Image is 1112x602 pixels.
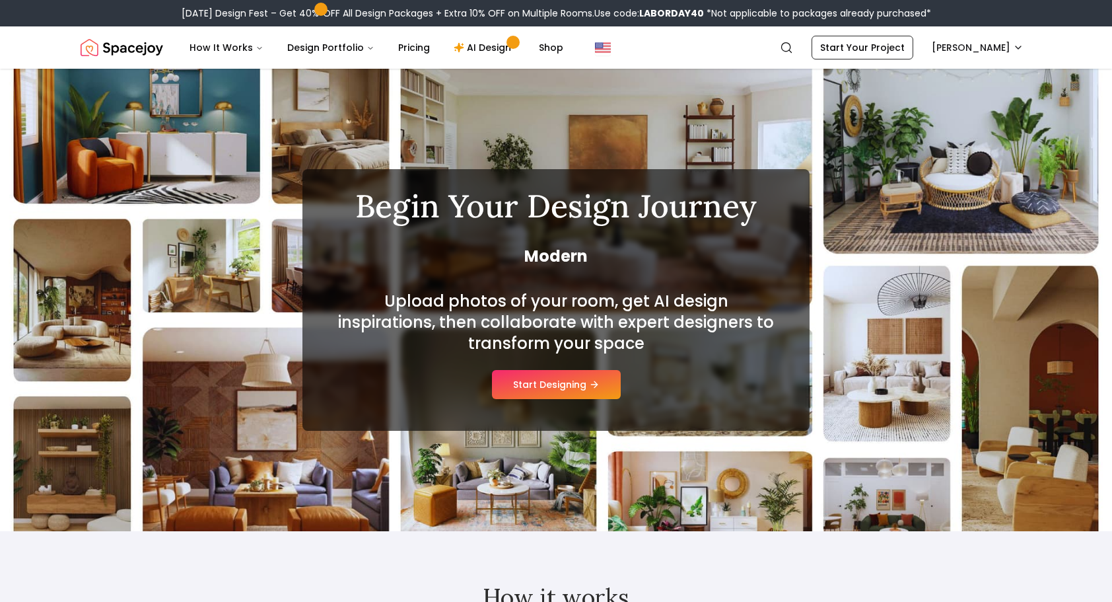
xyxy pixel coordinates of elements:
img: Spacejoy Logo [81,34,163,61]
h2: Upload photos of your room, get AI design inspirations, then collaborate with expert designers to... [334,291,778,354]
span: *Not applicable to packages already purchased* [704,7,931,20]
button: Design Portfolio [277,34,385,61]
button: Start Designing [492,370,621,399]
button: [PERSON_NAME] [924,36,1031,59]
a: Start Your Project [812,36,913,59]
a: Pricing [388,34,440,61]
nav: Main [179,34,574,61]
span: Modern [334,246,778,267]
h1: Begin Your Design Journey [334,190,778,222]
b: LABORDAY40 [639,7,704,20]
nav: Global [81,26,1031,69]
a: Shop [528,34,574,61]
img: United States [595,40,611,56]
a: Spacejoy [81,34,163,61]
a: AI Design [443,34,526,61]
span: Use code: [594,7,704,20]
button: How It Works [179,34,274,61]
div: [DATE] Design Fest – Get 40% OFF All Design Packages + Extra 10% OFF on Multiple Rooms. [182,7,931,20]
